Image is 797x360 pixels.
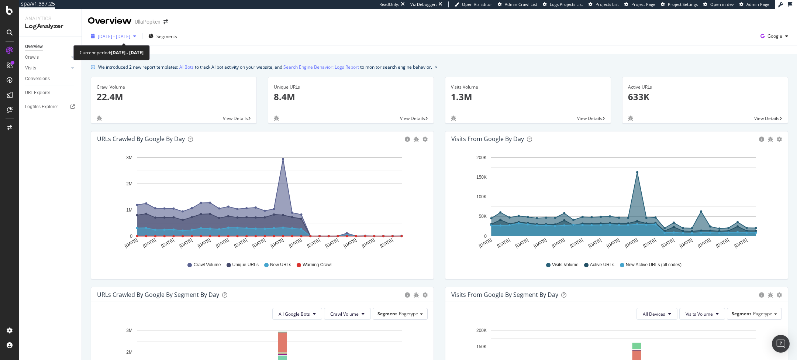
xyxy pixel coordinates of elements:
[624,237,639,249] text: [DATE]
[97,84,251,90] div: Crawl Volume
[451,90,605,103] p: 1.3M
[679,308,725,320] button: Visits Volume
[98,63,432,71] div: We introduced 2 new report templates: to track AI bot activity on your website, and to monitor se...
[279,311,310,317] span: All Google Bots
[628,116,633,121] div: bug
[97,291,219,298] div: URLs Crawled by Google By Segment By Day
[533,237,548,249] text: [DATE]
[476,155,487,160] text: 200K
[379,1,399,7] div: ReadOnly:
[422,137,428,142] div: gear
[715,237,730,249] text: [DATE]
[252,237,266,249] text: [DATE]
[126,155,132,160] text: 3M
[550,1,583,7] span: Logs Projects List
[270,262,291,268] span: New URLs
[587,237,602,249] text: [DATE]
[505,1,537,7] span: Admin Crawl List
[476,194,487,199] text: 100K
[130,234,132,239] text: 0
[451,84,605,90] div: Visits Volume
[163,19,168,24] div: arrow-right-arrow-left
[25,89,76,97] a: URL Explorer
[88,30,139,42] button: [DATE] - [DATE]
[274,84,428,90] div: Unique URLs
[410,1,437,7] div: Viz Debugger:
[636,308,677,320] button: All Devices
[414,292,419,298] div: bug
[703,1,734,7] a: Open in dev
[590,262,614,268] span: Active URLs
[777,292,782,298] div: gear
[768,137,773,142] div: bug
[379,237,394,249] text: [DATE]
[739,1,769,7] a: Admin Page
[679,237,693,249] text: [DATE]
[624,1,655,7] a: Project Page
[496,237,511,249] text: [DATE]
[215,237,230,249] text: [DATE]
[97,90,251,103] p: 22.4M
[179,63,194,71] a: AI Bots
[433,62,439,72] button: close banner
[767,33,782,39] span: Google
[498,1,537,7] a: Admin Crawl List
[25,54,69,61] a: Crawls
[25,64,69,72] a: Visits
[343,237,358,249] text: [DATE]
[274,116,279,121] div: bug
[97,152,428,255] svg: A chart.
[361,237,376,249] text: [DATE]
[484,234,487,239] text: 0
[589,1,619,7] a: Projects List
[274,90,428,103] p: 8.4M
[476,175,487,180] text: 150K
[710,1,734,7] span: Open in dev
[126,350,132,355] text: 2M
[451,152,782,255] div: A chart.
[306,237,321,249] text: [DATE]
[25,89,50,97] div: URL Explorer
[478,237,493,249] text: [DATE]
[126,181,132,186] text: 2M
[660,237,675,249] text: [DATE]
[686,311,713,317] span: Visits Volume
[25,22,76,31] div: LogAnalyzer
[451,135,524,143] div: Visits from Google by day
[628,90,782,103] p: 633K
[569,237,584,249] text: [DATE]
[179,237,193,249] text: [DATE]
[97,135,185,143] div: URLs Crawled by Google by day
[160,237,175,249] text: [DATE]
[25,64,36,72] div: Visits
[288,237,303,249] text: [DATE]
[697,237,712,249] text: [DATE]
[772,335,790,353] div: Open Intercom Messenger
[552,262,579,268] span: Visits Volume
[643,311,665,317] span: All Devices
[631,1,655,7] span: Project Page
[233,237,248,249] text: [DATE]
[283,63,359,71] a: Search Engine Behavior: Logs Report
[97,116,102,121] div: bug
[25,43,43,51] div: Overview
[25,103,58,111] div: Logfiles Explorer
[661,1,698,7] a: Project Settings
[25,43,76,51] a: Overview
[126,208,132,213] text: 1M
[758,30,791,42] button: Google
[270,237,284,249] text: [DATE]
[414,137,419,142] div: bug
[606,237,621,249] text: [DATE]
[193,262,221,268] span: Crawl Volume
[91,63,788,71] div: info banner
[197,237,211,249] text: [DATE]
[462,1,492,7] span: Open Viz Editor
[732,311,751,317] span: Segment
[754,115,779,121] span: View Details
[543,1,583,7] a: Logs Projects List
[80,48,144,57] div: Current period:
[759,292,764,298] div: circle-info
[25,75,76,83] a: Conversions
[98,33,130,40] span: [DATE] - [DATE]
